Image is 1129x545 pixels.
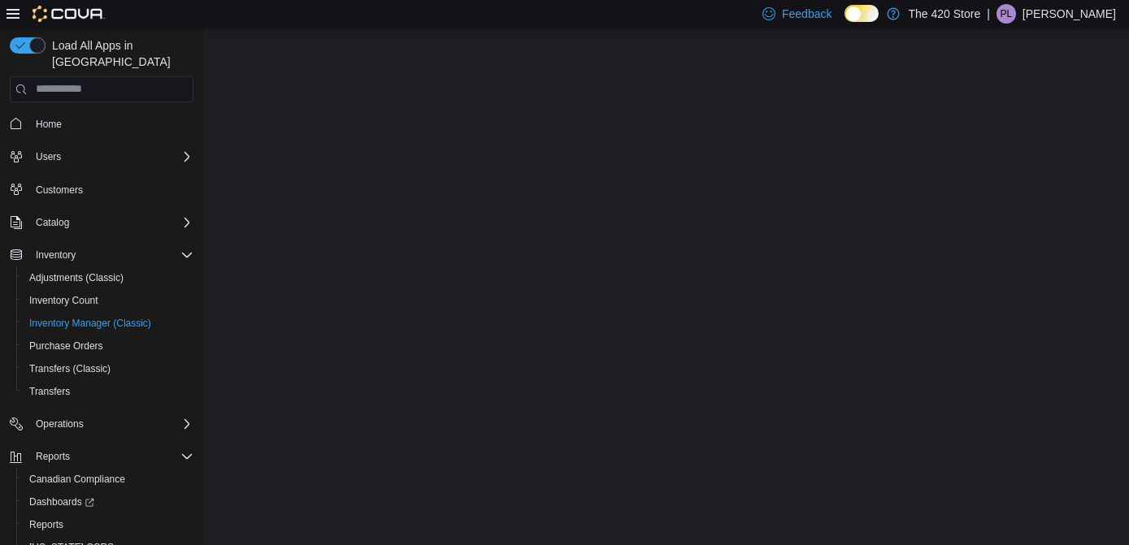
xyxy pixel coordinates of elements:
button: Home [3,112,200,136]
span: PL [1001,4,1013,24]
button: Users [3,145,200,168]
span: Transfers (Classic) [29,362,111,375]
span: Adjustments (Classic) [29,271,124,284]
button: Catalog [3,211,200,234]
span: Inventory Manager (Classic) [29,317,151,330]
span: Catalog [29,213,193,232]
a: Transfers [23,382,76,401]
button: Inventory [29,245,82,265]
button: Inventory Manager (Classic) [16,312,200,335]
span: Transfers [23,382,193,401]
button: Reports [29,447,76,466]
button: Catalog [29,213,76,232]
button: Transfers (Classic) [16,357,200,380]
a: Inventory Count [23,291,105,310]
span: Transfers (Classic) [23,359,193,378]
a: Inventory Manager (Classic) [23,314,158,333]
div: Patrick Leuty [997,4,1016,24]
a: Dashboards [16,491,200,513]
button: Reports [16,513,200,536]
a: Home [29,115,68,134]
img: Cova [33,6,105,22]
span: Operations [36,417,84,430]
span: Users [29,147,193,167]
button: Purchase Orders [16,335,200,357]
button: Reports [3,445,200,468]
a: Reports [23,515,70,534]
input: Dark Mode [845,5,879,22]
span: Inventory [29,245,193,265]
button: Canadian Compliance [16,468,200,491]
span: Users [36,150,61,163]
a: Canadian Compliance [23,469,132,489]
p: [PERSON_NAME] [1023,4,1116,24]
span: Feedback [782,6,832,22]
span: Canadian Compliance [29,473,125,486]
span: Inventory [36,249,76,262]
button: Operations [29,414,90,434]
button: Operations [3,413,200,435]
span: Purchase Orders [29,340,103,353]
span: Purchase Orders [23,336,193,356]
span: Customers [36,184,83,197]
a: Transfers (Classic) [23,359,117,378]
span: Transfers [29,385,70,398]
a: Dashboards [23,492,101,512]
span: Inventory Count [23,291,193,310]
span: Reports [29,518,63,531]
span: Catalog [36,216,69,229]
button: Transfers [16,380,200,403]
a: Customers [29,180,89,200]
button: Inventory [3,244,200,266]
span: Inventory Manager (Classic) [23,314,193,333]
span: Reports [23,515,193,534]
button: Inventory Count [16,289,200,312]
a: Purchase Orders [23,336,110,356]
p: The 420 Store [908,4,980,24]
span: Operations [29,414,193,434]
span: Customers [29,180,193,200]
span: Adjustments (Classic) [23,268,193,288]
a: Adjustments (Classic) [23,268,130,288]
span: Reports [36,450,70,463]
span: Dashboards [29,495,94,508]
button: Users [29,147,67,167]
span: Home [29,114,193,134]
span: Dashboards [23,492,193,512]
span: Reports [29,447,193,466]
button: Adjustments (Classic) [16,266,200,289]
button: Customers [3,178,200,201]
p: | [987,4,990,24]
span: Load All Apps in [GEOGRAPHIC_DATA] [46,37,193,70]
span: Inventory Count [29,294,98,307]
span: Canadian Compliance [23,469,193,489]
span: Home [36,118,62,131]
